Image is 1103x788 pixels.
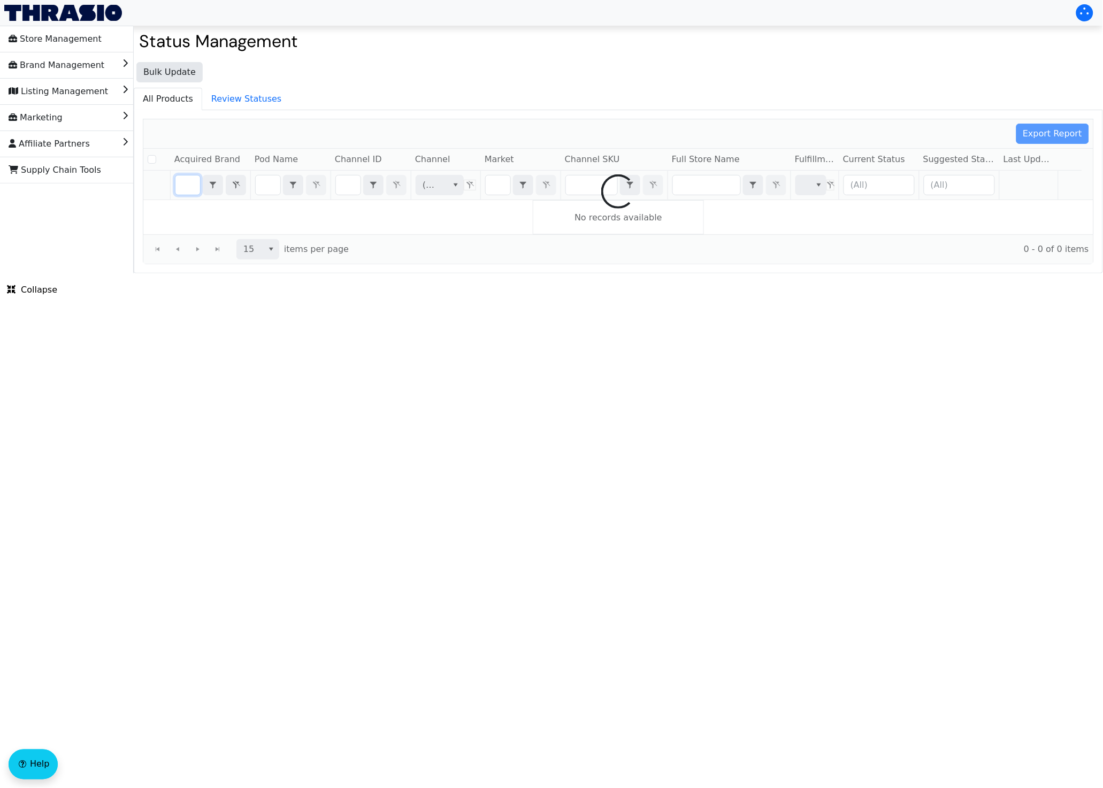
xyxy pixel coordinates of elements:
span: Listing Management [9,83,108,100]
button: Help floatingactionbutton [9,749,58,779]
span: Marketing [9,109,63,126]
img: Thrasio Logo [4,5,122,21]
h2: Status Management [139,31,1098,51]
button: Bulk Update [136,62,203,82]
span: All Products [134,88,202,110]
span: Store Management [9,30,102,48]
span: Brand Management [9,57,104,74]
span: Collapse [7,284,57,296]
span: Supply Chain Tools [9,162,101,179]
span: Bulk Update [143,66,196,79]
span: Review Statuses [203,88,290,110]
span: Help [30,758,49,771]
span: Affiliate Partners [9,135,90,152]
